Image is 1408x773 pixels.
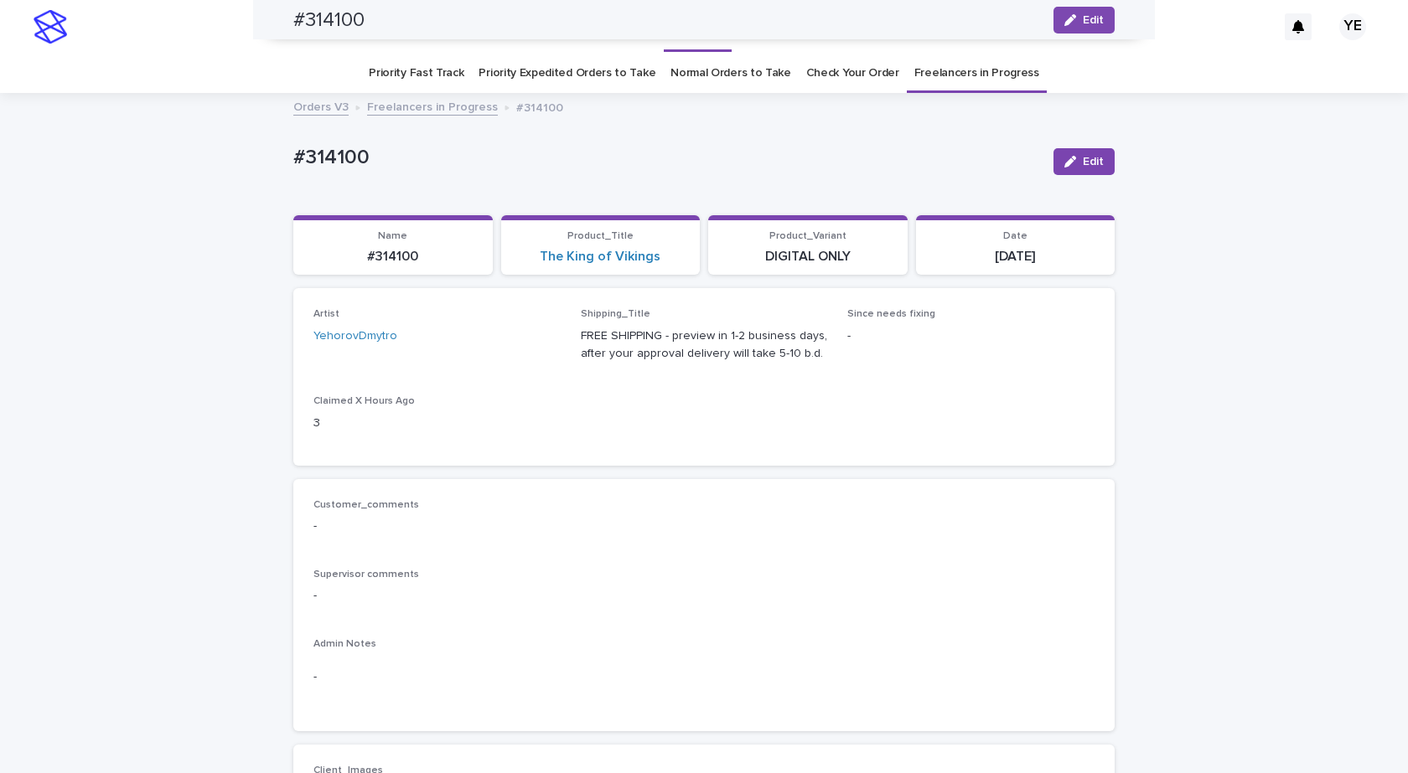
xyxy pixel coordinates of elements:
p: - [313,668,1095,686]
span: Admin Notes [313,639,376,649]
span: Edit [1083,156,1104,167]
span: Customer_comments [313,500,419,510]
a: Freelancers in Progress [914,54,1039,93]
p: #314100 [303,249,483,265]
a: The King of Vikings [540,249,660,265]
span: Since needs fixing [847,309,935,319]
a: Orders V3 [293,96,349,116]
a: Normal Orders to Take [670,54,791,93]
img: stacker-logo-s-only.png [34,10,67,44]
p: DIGITAL ONLY [718,249,898,265]
span: Shipping_Title [581,309,650,319]
p: 3 [313,415,561,432]
span: Product_Variant [769,231,846,241]
a: Freelancers in Progress [367,96,498,116]
a: Priority Fast Track [369,54,463,93]
span: Name [378,231,407,241]
span: Date [1003,231,1028,241]
p: #314100 [293,146,1040,170]
p: - [313,587,1095,605]
a: YehorovDmytro [313,327,397,345]
button: Edit [1053,148,1115,175]
p: - [313,518,1095,535]
p: - [847,327,1095,345]
span: Supervisor comments [313,569,419,580]
span: Artist [313,309,339,319]
a: Priority Expedited Orders to Take [479,54,655,93]
span: Product_Title [567,231,634,241]
a: Check Your Order [806,54,899,93]
span: Claimed X Hours Ago [313,396,415,406]
p: FREE SHIPPING - preview in 1-2 business days, after your approval delivery will take 5-10 b.d. [581,327,828,363]
p: #314100 [516,97,563,116]
p: [DATE] [926,249,1105,265]
div: YE [1339,13,1366,40]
